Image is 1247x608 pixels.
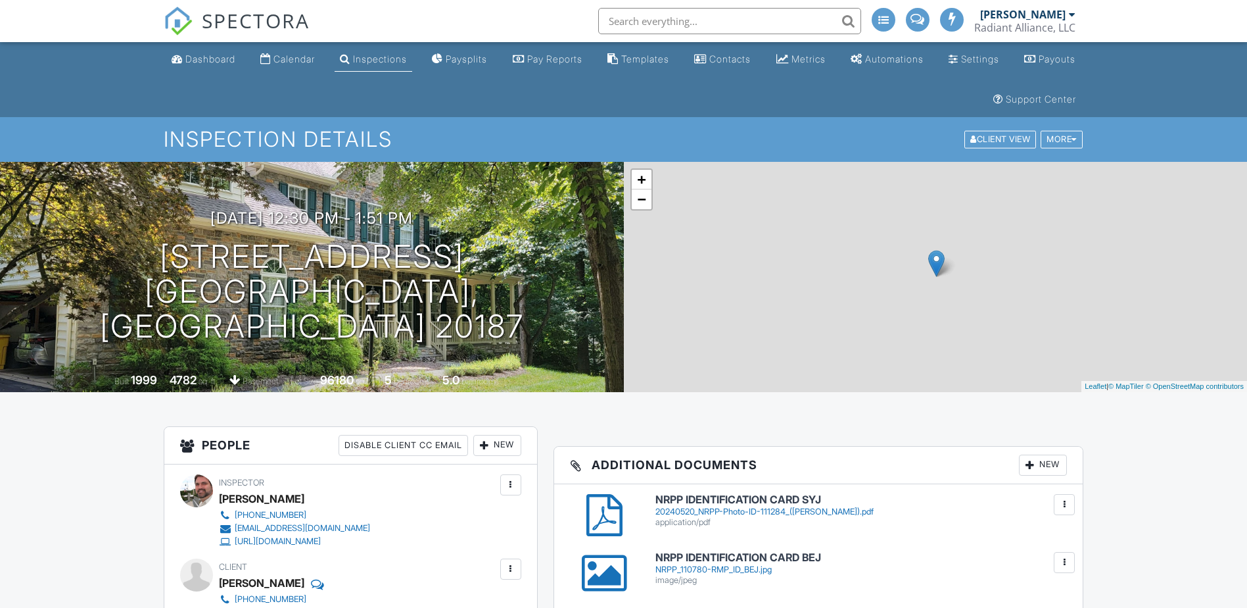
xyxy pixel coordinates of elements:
a: [EMAIL_ADDRESS][DOMAIN_NAME] [219,522,370,535]
span: Client [219,562,247,572]
div: Client View [964,131,1036,149]
a: Calendar [255,47,320,72]
div: Calendar [273,53,315,64]
div: Contacts [709,53,751,64]
a: Automations (Basic) [845,47,929,72]
div: [PERSON_NAME] [219,573,304,593]
div: application/pdf [655,517,1068,528]
span: Built [114,376,129,386]
a: Zoom in [632,170,651,190]
a: [URL][DOMAIN_NAME] [219,535,370,548]
div: Metrics [791,53,826,64]
div: Support Center [1006,93,1076,105]
a: © MapTiler [1108,382,1144,390]
span: SPECTORA [202,7,310,34]
div: 5.0 [442,373,459,387]
div: Pay Reports [527,53,582,64]
span: Lot Size [291,376,318,386]
div: Payouts [1039,53,1075,64]
div: 5 [385,373,392,387]
div: 4782 [170,373,197,387]
a: SPECTORA [164,18,310,45]
div: Disable Client CC Email [339,435,468,456]
div: New [473,435,521,456]
a: Pay Reports [507,47,588,72]
h6: NRPP IDENTIFICATION CARD SYJ [655,494,1068,506]
a: [PHONE_NUMBER] [219,509,370,522]
div: Paysplits [446,53,487,64]
div: New [1019,455,1067,476]
a: NRPP IDENTIFICATION CARD BEJ NRPP_110780-RMP_ID_BEJ.jpg image/jpeg [655,552,1068,586]
div: [EMAIL_ADDRESS][DOMAIN_NAME] [235,523,370,534]
h1: [STREET_ADDRESS] [GEOGRAPHIC_DATA], [GEOGRAPHIC_DATA] 20187 [21,240,603,343]
a: Support Center [988,88,1081,112]
h6: NRPP IDENTIFICATION CARD BEJ [655,552,1068,564]
a: Inspections [335,47,412,72]
a: [PHONE_NUMBER] [219,593,435,606]
span: Inspector [219,478,264,488]
div: [PERSON_NAME] [219,489,304,509]
span: bathrooms [461,376,499,386]
a: Dashboard [166,47,241,72]
span: sq. ft. [199,376,217,386]
img: The Best Home Inspection Software - Spectora [164,7,193,36]
div: Radiant Alliance, LLC [974,21,1075,34]
a: Payouts [1019,47,1081,72]
a: Paysplits [427,47,492,72]
h3: People [164,427,537,465]
a: Contacts [689,47,756,72]
div: Templates [621,53,669,64]
a: © OpenStreetMap contributors [1146,382,1244,390]
div: Inspections [353,53,407,64]
span: bedrooms [394,376,430,386]
span: basement [243,376,278,386]
div: NRPP_110780-RMP_ID_BEJ.jpg [655,565,1068,575]
div: [PHONE_NUMBER] [235,594,306,605]
div: Dashboard [185,53,235,64]
a: Client View [963,134,1039,143]
div: Automations [865,53,924,64]
a: Leaflet [1085,382,1106,390]
div: [URL][DOMAIN_NAME] [235,536,321,547]
input: Search everything... [598,8,861,34]
h3: [DATE] 12:30 pm - 1:51 pm [210,209,413,227]
a: NRPP IDENTIFICATION CARD SYJ 20240520_NRPP-Photo-ID-111284_([PERSON_NAME]).pdf application/pdf [655,494,1068,528]
h3: Additional Documents [554,447,1083,484]
div: [PHONE_NUMBER] [235,510,306,520]
a: Templates [602,47,674,72]
a: Metrics [771,47,831,72]
div: | [1081,381,1247,392]
span: sq.ft. [356,376,372,386]
div: 20240520_NRPP-Photo-ID-111284_([PERSON_NAME]).pdf [655,507,1068,517]
a: Settings [943,47,1004,72]
div: 1999 [131,373,157,387]
div: 96180 [320,373,354,387]
div: image/jpeg [655,575,1068,586]
h1: Inspection Details [164,128,1084,151]
div: [PERSON_NAME] [980,8,1066,21]
div: More [1041,131,1083,149]
a: Zoom out [632,190,651,209]
div: Settings [961,53,999,64]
